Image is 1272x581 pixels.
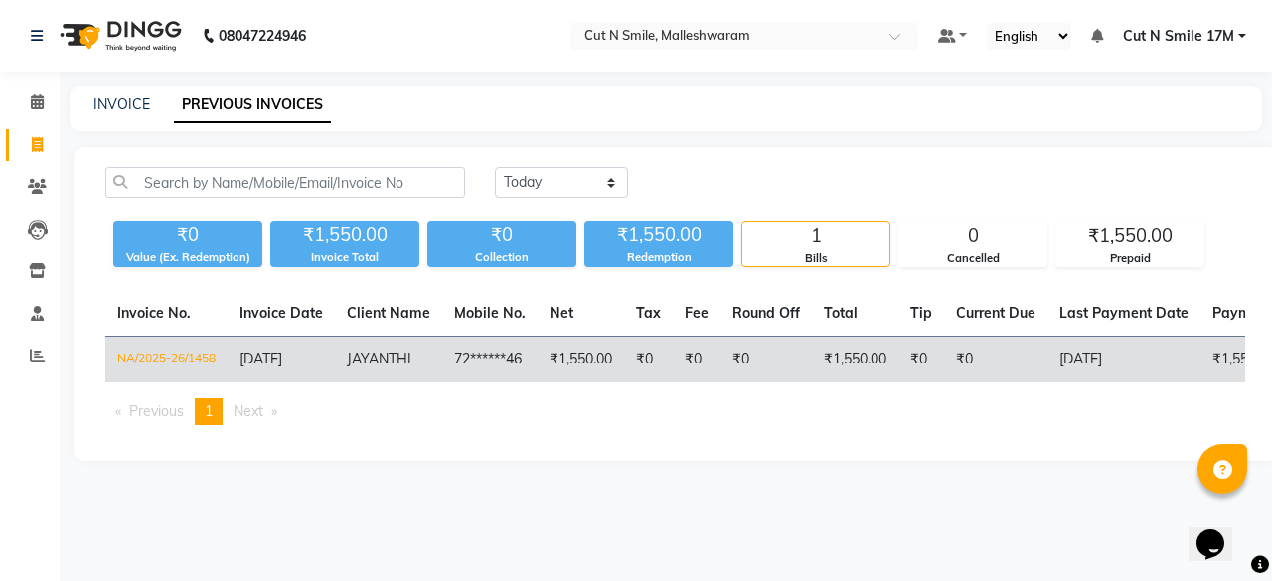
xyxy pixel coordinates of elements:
[93,95,150,113] a: INVOICE
[205,402,213,420] span: 1
[1123,26,1234,47] span: Cut N Smile 17M
[944,337,1047,383] td: ₹0
[427,249,576,266] div: Collection
[732,304,800,322] span: Round Off
[105,167,465,198] input: Search by Name/Mobile/Email/Invoice No
[584,221,733,249] div: ₹1,550.00
[899,222,1046,250] div: 0
[51,8,187,64] img: logo
[174,87,331,123] a: PREVIOUS INVOICES
[956,304,1035,322] span: Current Due
[1059,304,1189,322] span: Last Payment Date
[742,222,889,250] div: 1
[720,337,812,383] td: ₹0
[898,337,944,383] td: ₹0
[113,249,262,266] div: Value (Ex. Redemption)
[239,350,282,367] span: [DATE]
[910,304,932,322] span: Tip
[584,249,733,266] div: Redemption
[347,304,430,322] span: Client Name
[105,398,1245,425] nav: Pagination
[636,304,661,322] span: Tax
[538,337,624,383] td: ₹1,550.00
[105,337,228,383] td: NA/2025-26/1458
[812,337,898,383] td: ₹1,550.00
[1056,222,1203,250] div: ₹1,550.00
[824,304,858,322] span: Total
[1047,337,1200,383] td: [DATE]
[239,304,323,322] span: Invoice Date
[427,221,576,249] div: ₹0
[347,350,411,367] span: JAYANTHI
[1056,250,1203,267] div: Prepaid
[270,249,419,266] div: Invoice Total
[234,402,263,420] span: Next
[117,304,191,322] span: Invoice No.
[270,221,419,249] div: ₹1,550.00
[454,304,526,322] span: Mobile No.
[129,402,184,420] span: Previous
[1189,502,1252,561] iframe: chat widget
[550,304,573,322] span: Net
[742,250,889,267] div: Bills
[899,250,1046,267] div: Cancelled
[673,337,720,383] td: ₹0
[219,8,306,64] b: 08047224946
[624,337,673,383] td: ₹0
[113,221,262,249] div: ₹0
[685,304,709,322] span: Fee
